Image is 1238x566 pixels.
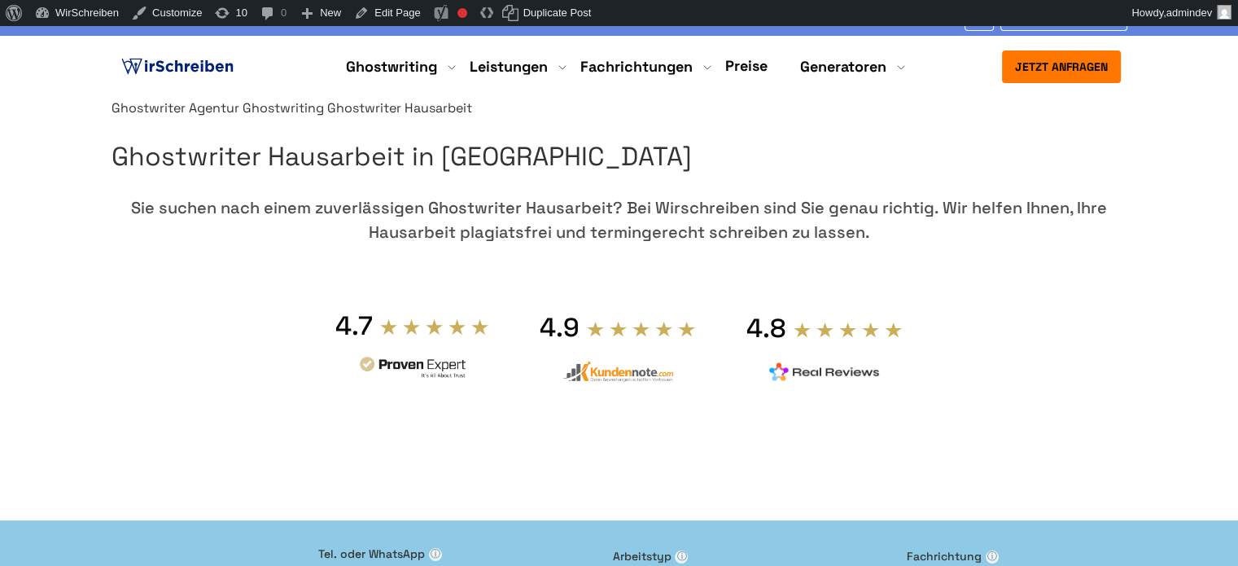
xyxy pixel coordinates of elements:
[357,354,468,384] img: provenexpert
[346,57,437,77] a: Ghostwriting
[429,548,442,561] span: ⓘ
[612,547,894,565] label: Arbeitstyp
[1002,50,1121,83] button: Jetzt anfragen
[470,57,548,77] a: Leistungen
[112,99,239,116] a: Ghostwriter Agentur
[318,545,600,563] label: Tel. oder WhatsApp
[725,56,768,75] a: Preise
[746,312,786,344] div: 4.8
[580,57,693,77] a: Fachrichtungen
[112,136,1127,178] h1: Ghostwriter Hausarbeit in [GEOGRAPHIC_DATA]
[379,318,490,336] img: stars
[769,362,880,382] img: realreviews
[112,195,1127,244] div: Sie suchen nach einem zuverlässigen Ghostwriter Hausarbeit? Bei Wirschreiben sind Sie genau richt...
[243,99,324,116] a: Ghostwriting
[793,321,903,339] img: stars
[118,55,237,79] img: logo ghostwriter-österreich
[1166,7,1212,19] span: admindev
[335,309,373,342] div: 4.7
[907,547,1188,565] label: Fachrichtung
[540,311,580,344] div: 4.9
[562,361,673,383] img: kundennote
[457,8,467,18] div: Focus keyphrase not set
[800,57,886,77] a: Generatoren
[586,320,697,338] img: stars
[986,551,999,564] span: ⓘ
[675,551,688,564] span: ⓘ
[327,99,472,116] span: Ghostwriter Hausarbeit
